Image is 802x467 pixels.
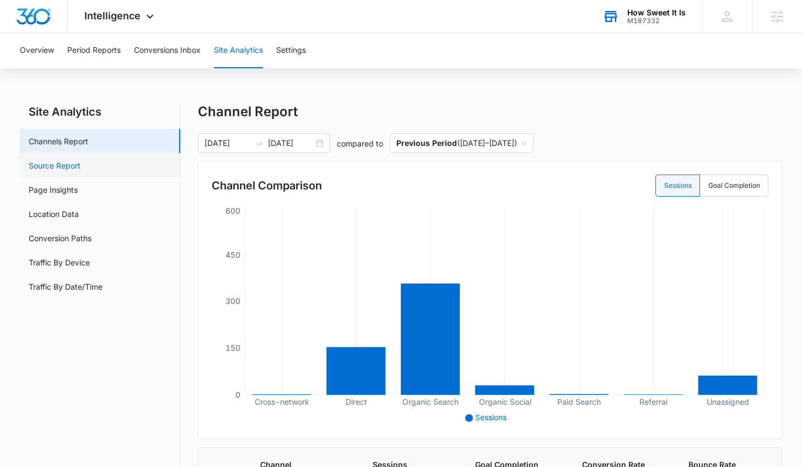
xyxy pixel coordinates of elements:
[29,281,103,292] a: Traffic By Date/Time
[198,104,298,120] h1: Channel Report
[707,397,749,407] tspan: Unassigned
[225,343,240,352] tspan: 150
[29,184,78,196] a: Page Insights
[627,17,686,25] div: account id
[403,397,459,407] tspan: Organic Search
[640,397,668,406] tspan: Referral
[134,33,201,68] button: Conversions Inbox
[204,137,250,149] input: Start date
[84,10,141,21] span: Intelligence
[225,250,240,259] tspan: 450
[337,138,383,149] p: compared to
[225,296,240,306] tspan: 300
[67,33,121,68] button: Period Reports
[29,135,88,147] a: Channels Report
[29,232,91,244] a: Conversion Paths
[268,137,314,149] input: End date
[475,412,507,422] span: Sessions
[700,175,768,197] label: Goal Completion
[235,390,240,399] tspan: 0
[655,175,700,197] label: Sessions
[212,177,322,194] h3: Channel Comparison
[29,257,90,268] a: Traffic By Device
[396,134,527,153] span: ( [DATE] – [DATE] )
[255,397,309,406] tspan: Cross-network
[225,206,240,215] tspan: 600
[214,33,263,68] button: Site Analytics
[29,160,80,171] a: Source Report
[627,8,686,17] div: account name
[29,208,79,220] a: Location Data
[346,397,367,406] tspan: Direct
[276,33,306,68] button: Settings
[255,139,263,148] span: to
[396,138,457,148] p: Previous Period
[479,397,531,407] tspan: Organic Social
[20,33,54,68] button: Overview
[255,139,263,148] span: swap-right
[20,104,180,120] h2: Site Analytics
[558,397,601,406] tspan: Paid Search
